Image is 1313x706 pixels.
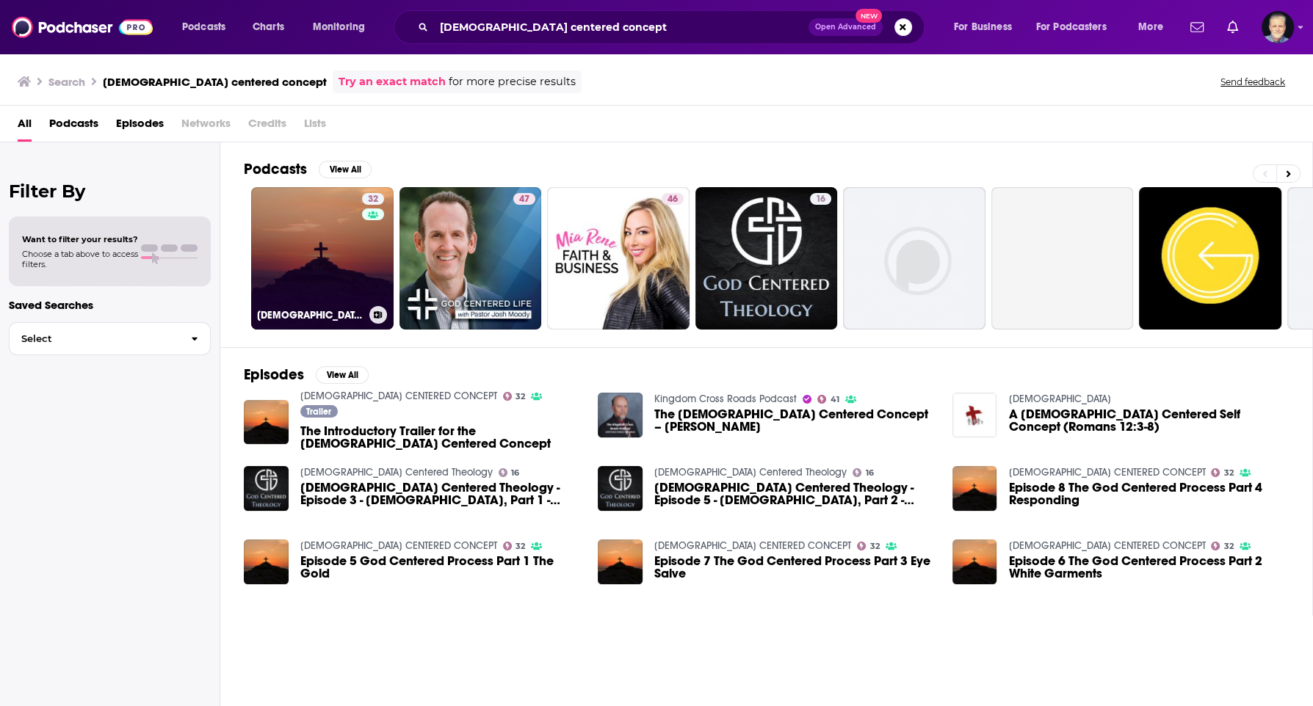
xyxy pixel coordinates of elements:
[300,425,581,450] span: The Introductory Trailer for the [DEMOGRAPHIC_DATA] Centered Concept
[516,393,525,400] span: 32
[1262,11,1294,43] img: User Profile
[1008,408,1289,433] span: A [DEMOGRAPHIC_DATA] Centered Self Concept (Romans 12:3-8)
[49,112,98,142] span: Podcasts
[300,539,497,552] a: GOD CENTERED CONCEPT
[1224,543,1234,550] span: 32
[944,15,1030,39] button: open menu
[9,181,211,202] h2: Filter By
[434,15,809,39] input: Search podcasts, credits, & more...
[22,249,138,269] span: Choose a tab above to access filters.
[304,112,326,142] span: Lists
[499,468,520,477] a: 16
[1211,542,1234,550] a: 32
[516,543,525,550] span: 32
[654,408,935,433] span: The [DEMOGRAPHIC_DATA] Centered Concept – [PERSON_NAME]
[815,23,876,31] span: Open Advanced
[244,160,372,178] a: PodcastsView All
[172,15,245,39] button: open menu
[809,18,883,36] button: Open AdvancedNew
[503,392,526,401] a: 32
[244,365,369,384] a: EpisodesView All
[654,481,935,506] a: God Centered Theology - Episode 5 - God Centered Church, Part 2 - Changing Our Mindset Towards El...
[399,187,542,330] a: 47
[243,15,293,39] a: Charts
[954,17,1012,37] span: For Business
[244,466,289,511] img: God Centered Theology - Episode 3 - God Centered Church, Part 1 - What About Acts 6?
[866,470,874,476] span: 16
[856,9,882,23] span: New
[810,193,831,205] a: 16
[368,192,378,207] span: 32
[10,334,179,343] span: Select
[12,13,153,41] img: Podchaser - Follow, Share and Rate Podcasts
[244,539,289,584] img: Episode 5 God Centered Process Part 1 The Gold
[654,555,935,580] a: Episode 7 The God Centered Process Part 3 Eye Salve
[952,466,997,511] img: Episode 8 The God Centered Process Part 4 Responding
[248,112,286,142] span: Credits
[244,400,289,445] img: The Introductory Trailer for the God Centered Concept
[339,73,446,90] a: Try an exact match
[116,112,164,142] a: Episodes
[662,193,684,205] a: 46
[831,396,839,403] span: 41
[1008,393,1110,405] a: PLEASANT HILL COMMUNITY CHURCH
[300,466,493,478] a: God Centered Theology
[1262,11,1294,43] span: Logged in as JonesLiterary
[244,365,304,384] h2: Episodes
[870,543,880,550] span: 32
[1128,15,1182,39] button: open menu
[654,408,935,433] a: The God Centered Concept – TS Wright
[1008,466,1205,478] a: GOD CENTERED CONCEPT
[300,481,581,506] span: [DEMOGRAPHIC_DATA] Centered Theology - Episode 3 - [DEMOGRAPHIC_DATA], Part 1 - What About Acts 6?
[313,17,365,37] span: Monitoring
[598,466,643,511] img: God Centered Theology - Episode 5 - God Centered Church, Part 2 - Changing Our Mindset Towards El...
[316,366,369,384] button: View All
[1224,470,1234,476] span: 32
[817,395,839,404] a: 41
[300,390,497,402] a: GOD CENTERED CONCEPT
[654,466,847,478] a: God Centered Theology
[598,393,643,437] img: The God Centered Concept – TS Wright
[362,193,384,205] a: 32
[300,555,581,580] a: Episode 5 God Centered Process Part 1 The Gold
[18,112,32,142] a: All
[1008,539,1205,552] a: GOD CENTERED CONCEPT
[306,407,331,416] span: Trailer
[1221,15,1244,40] a: Show notifications dropdown
[257,309,363,321] h3: [DEMOGRAPHIC_DATA] CENTERED CONCEPT
[654,393,797,405] a: Kingdom Cross Roads Podcast
[103,75,327,89] h3: [DEMOGRAPHIC_DATA] centered concept
[9,298,211,312] p: Saved Searches
[598,539,643,584] img: Episode 7 The God Centered Process Part 3 Eye Salve
[952,393,997,437] img: A God Centered Self Concept (Romans 12:3-8)
[1138,17,1163,37] span: More
[513,193,535,205] a: 47
[1027,15,1128,39] button: open menu
[303,15,384,39] button: open menu
[253,17,284,37] span: Charts
[182,17,225,37] span: Podcasts
[668,192,678,207] span: 46
[1211,468,1234,477] a: 32
[1008,481,1289,506] a: Episode 8 The God Centered Process Part 4 Responding
[300,425,581,450] a: The Introductory Trailer for the God Centered Concept
[952,539,997,584] img: Episode 6 The God Centered Process Part 2 White Garments
[408,10,938,44] div: Search podcasts, credits, & more...
[547,187,690,330] a: 46
[1036,17,1107,37] span: For Podcasters
[1008,555,1289,580] a: Episode 6 The God Centered Process Part 2 White Garments
[1216,76,1290,88] button: Send feedback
